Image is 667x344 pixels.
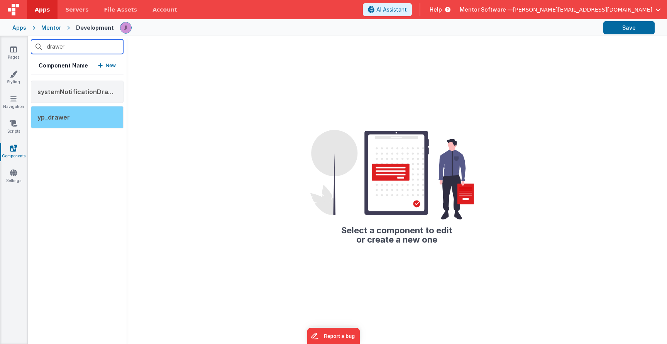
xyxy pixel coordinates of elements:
[106,62,116,69] p: New
[513,6,652,13] span: [PERSON_NAME][EMAIL_ADDRESS][DOMAIN_NAME]
[363,3,412,16] button: AI Assistant
[65,6,88,13] span: Servers
[104,6,137,13] span: File Assets
[37,88,120,96] span: systemNotificationDrawer
[31,39,124,54] input: Search components
[603,21,655,34] button: Save
[12,24,26,32] div: Apps
[35,6,50,13] span: Apps
[310,219,483,244] h2: Select a component to edit or create a new one
[460,6,513,13] span: Mentor Software —
[98,62,116,69] button: New
[376,6,407,13] span: AI Assistant
[120,22,131,33] img: 6c3d48e323fef8557f0b76cc516e01c7
[37,113,70,121] span: yp_drawer
[76,24,114,32] div: Development
[41,24,61,32] div: Mentor
[307,328,360,344] iframe: Marker.io feedback button
[430,6,442,13] span: Help
[460,6,661,13] button: Mentor Software — [PERSON_NAME][EMAIL_ADDRESS][DOMAIN_NAME]
[39,62,88,69] h5: Component Name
